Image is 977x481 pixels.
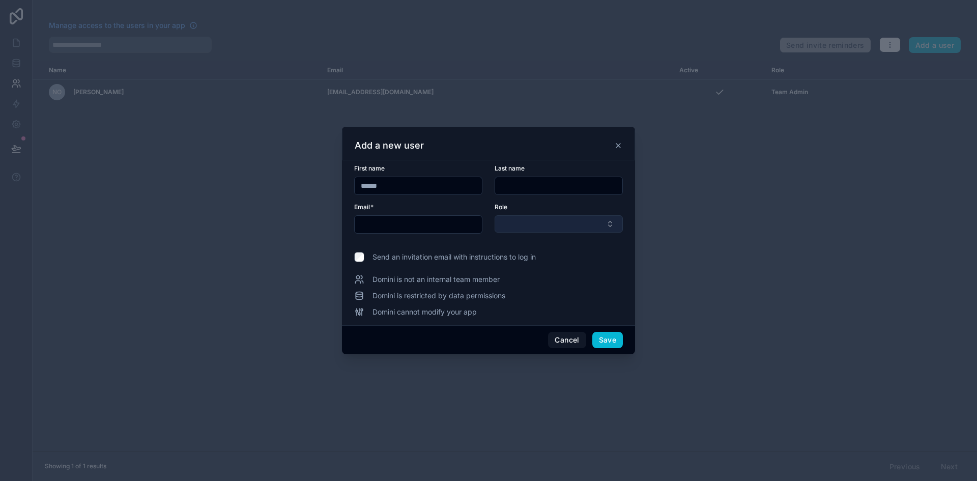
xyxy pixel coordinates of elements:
[355,139,424,152] h3: Add a new user
[495,215,623,233] button: Select Button
[372,291,505,301] span: Domini is restricted by data permissions
[592,332,623,348] button: Save
[372,252,536,262] span: Send an invitation email with instructions to log in
[372,307,477,317] span: Domini cannot modify your app
[548,332,586,348] button: Cancel
[354,203,370,211] span: Email
[495,164,525,172] span: Last name
[354,252,364,262] input: Send an invitation email with instructions to log in
[354,164,385,172] span: First name
[372,274,500,285] span: Domini is not an internal team member
[495,203,507,211] span: Role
